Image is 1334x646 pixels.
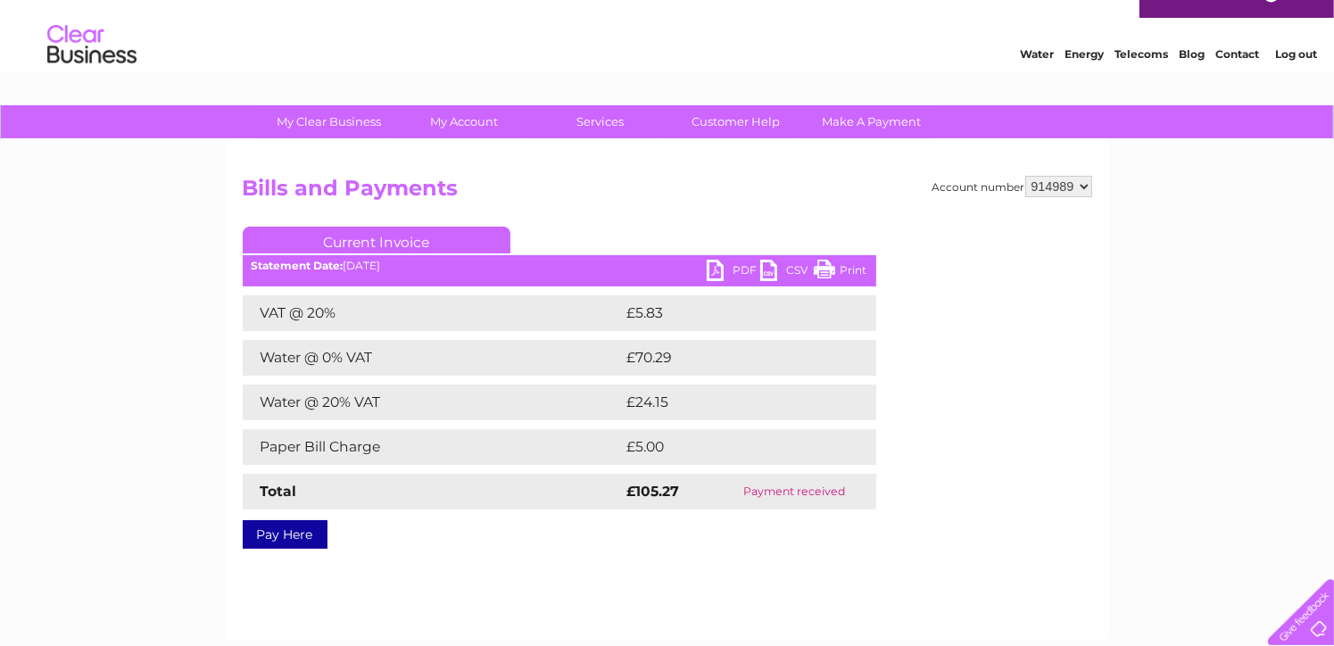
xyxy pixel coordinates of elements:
a: 0333 014 3131 [998,9,1121,31]
td: £5.83 [623,295,834,331]
td: Payment received [713,474,875,509]
td: £24.15 [623,385,839,420]
a: Print [814,260,867,286]
td: Water @ 20% VAT [243,385,623,420]
a: Energy [1065,76,1104,89]
a: Telecoms [1114,76,1168,89]
a: Blog [1179,76,1205,89]
td: Paper Bill Charge [243,429,623,465]
a: CSV [760,260,814,286]
td: Water @ 0% VAT [243,340,623,376]
h2: Bills and Payments [243,176,1092,210]
a: My Account [391,105,538,138]
a: PDF [707,260,760,286]
td: VAT @ 20% [243,295,623,331]
a: My Clear Business [255,105,402,138]
div: Account number [932,176,1092,197]
a: Water [1020,76,1054,89]
td: £70.29 [623,340,841,376]
img: logo.png [46,46,137,101]
strong: Total [261,483,297,500]
td: £5.00 [623,429,835,465]
b: Statement Date: [252,259,344,272]
a: Contact [1215,76,1259,89]
a: Current Invoice [243,227,510,253]
div: [DATE] [243,260,876,272]
a: Log out [1275,76,1317,89]
a: Customer Help [662,105,809,138]
div: Clear Business is a trading name of Verastar Limited (registered in [GEOGRAPHIC_DATA] No. 3667643... [246,10,1090,87]
a: Pay Here [243,520,327,549]
strong: £105.27 [627,483,680,500]
a: Services [526,105,674,138]
a: Make A Payment [798,105,945,138]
